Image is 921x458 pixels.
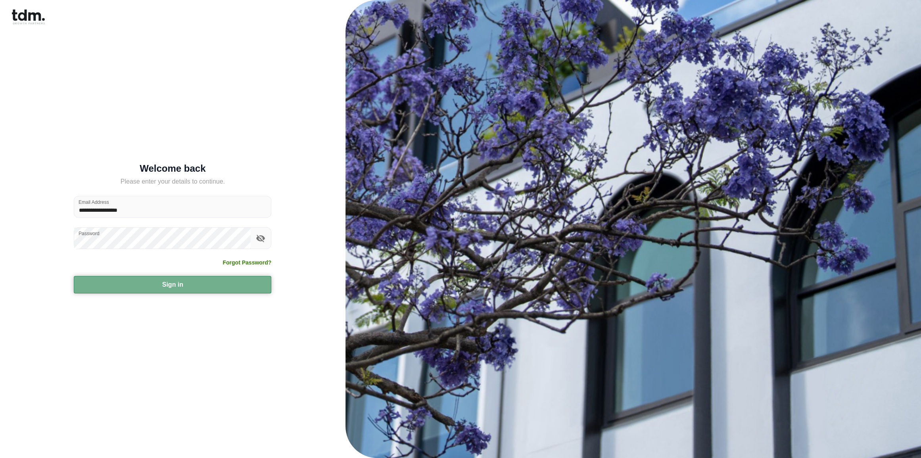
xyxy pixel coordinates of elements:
[79,230,100,237] label: Password
[74,177,271,186] h5: Please enter your details to continue.
[254,232,267,245] button: toggle password visibility
[74,276,271,293] button: Sign in
[223,259,271,266] a: Forgot Password?
[74,165,271,172] h5: Welcome back
[79,199,109,205] label: Email Address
